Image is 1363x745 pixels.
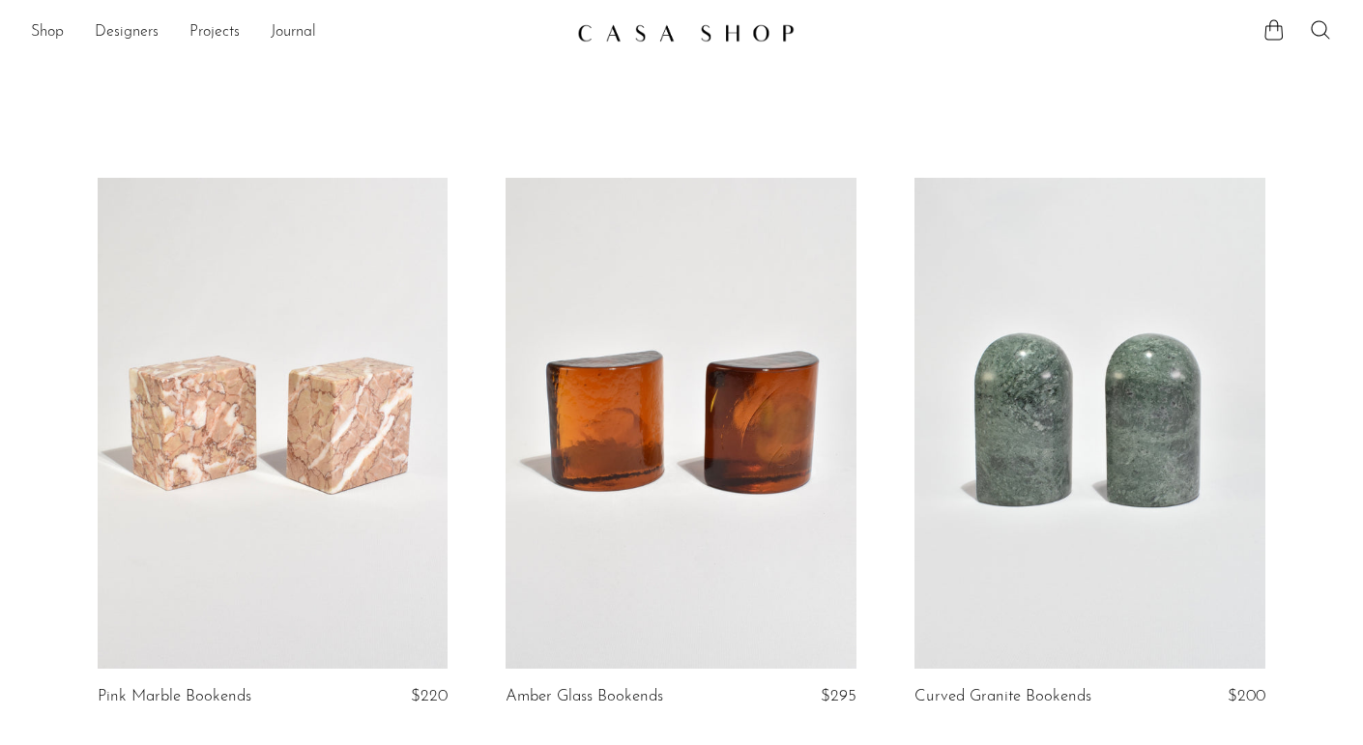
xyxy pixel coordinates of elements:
[411,688,448,704] span: $220
[98,688,251,705] a: Pink Marble Bookends
[95,20,159,45] a: Designers
[506,688,663,705] a: Amber Glass Bookends
[31,16,562,49] nav: Desktop navigation
[31,16,562,49] ul: NEW HEADER MENU
[271,20,316,45] a: Journal
[914,688,1091,705] a: Curved Granite Bookends
[821,688,856,704] span: $295
[31,20,64,45] a: Shop
[189,20,240,45] a: Projects
[1228,688,1265,704] span: $200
